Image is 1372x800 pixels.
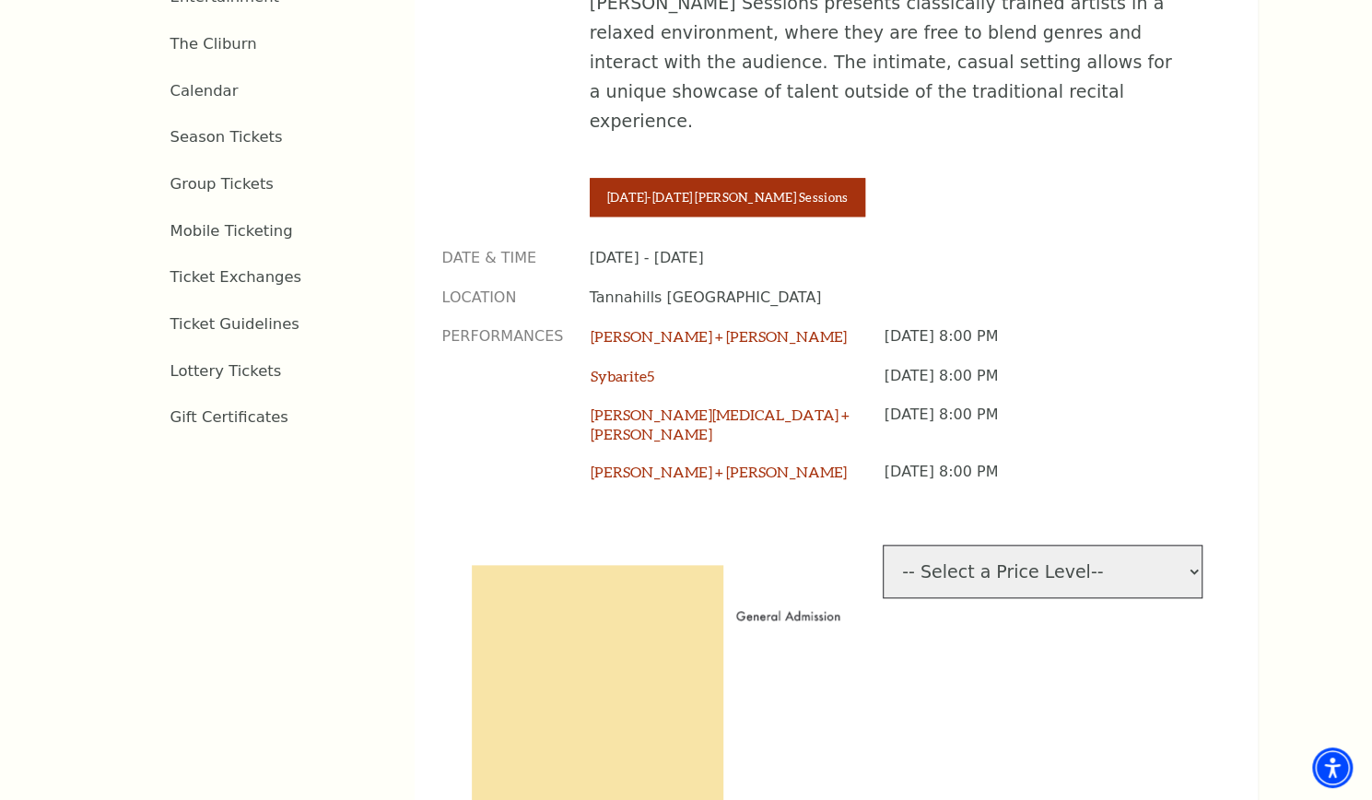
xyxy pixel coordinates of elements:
div: [DATE] 8:00 PM [885,366,1202,405]
a: [PERSON_NAME] + [PERSON_NAME] [591,463,846,480]
a: The Cliburn [170,35,257,53]
div: [DATE] 8:00 PM [885,326,1202,365]
a: Gift Certificates [170,408,288,426]
a: Mobile Ticketing [170,222,293,240]
a: [PERSON_NAME][MEDICAL_DATA] + [PERSON_NAME] [591,406,849,442]
a: Sybarite5 [591,367,654,384]
a: Ticket Exchanges [170,268,302,286]
div: [DATE] 8:00 PM [885,405,1202,462]
p: Date & Time [442,248,562,268]
p: Location [442,288,562,308]
select: Single select [883,545,1202,598]
p: Tannahills [GEOGRAPHIC_DATA] [590,288,1202,308]
a: Group Tickets [170,175,274,193]
p: Performances [442,326,564,500]
a: Ticket Guidelines [170,315,299,333]
a: [PERSON_NAME] + [PERSON_NAME] [591,327,846,345]
a: Lottery Tickets [170,362,282,380]
button: [DATE]-[DATE] [PERSON_NAME] Sessions [590,178,866,217]
div: Accessibility Menu [1312,747,1353,788]
a: Season Tickets [170,128,283,146]
div: [DATE] 8:00 PM [885,462,1202,500]
a: Calendar [170,82,239,100]
p: [DATE] - [DATE] [590,248,1202,268]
